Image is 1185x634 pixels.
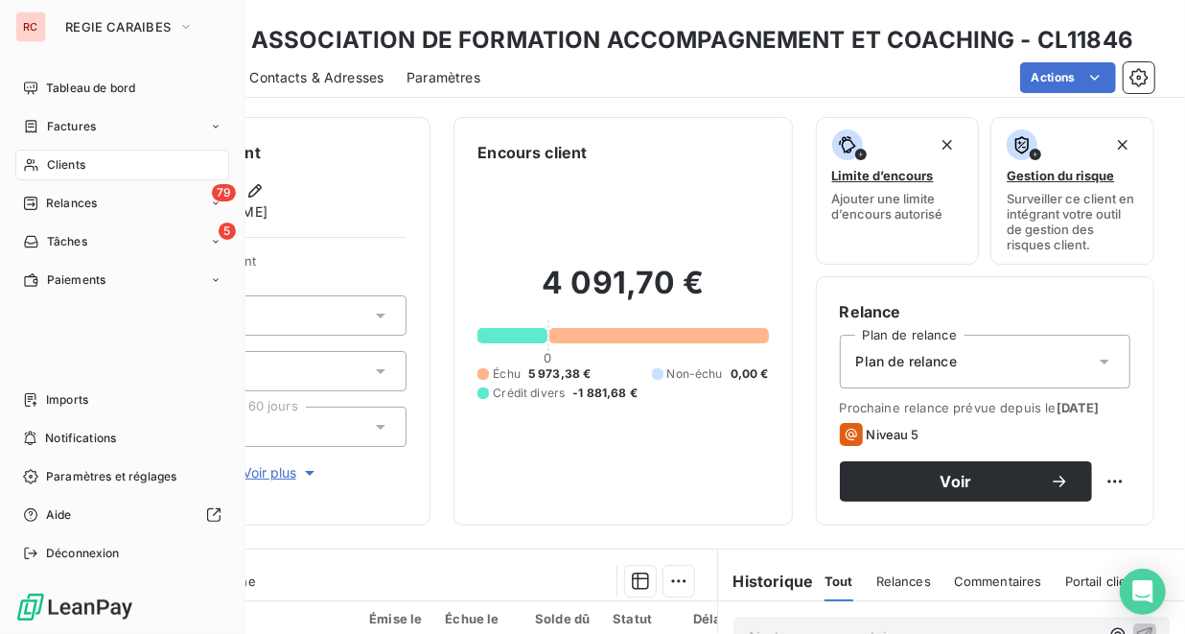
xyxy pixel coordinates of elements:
[1120,569,1166,615] div: Open Intercom Messenger
[816,117,980,265] button: Limite d’encoursAjouter une limite d’encours autorisé
[1020,62,1116,93] button: Actions
[840,300,1130,323] h6: Relance
[116,141,407,164] h6: Informations client
[47,233,87,250] span: Tâches
[523,611,591,626] div: Solde dû
[667,365,723,383] span: Non-échu
[445,611,499,626] div: Échue le
[693,611,745,626] div: Délai
[863,474,1050,489] span: Voir
[15,592,134,622] img: Logo LeanPay
[613,611,670,626] div: Statut
[731,365,769,383] span: 0,00 €
[46,80,135,97] span: Tableau de bord
[528,365,592,383] span: 5 973,38 €
[46,195,97,212] span: Relances
[154,462,407,483] button: Voir plus
[46,545,120,562] span: Déconnexion
[572,385,638,402] span: -1 881,68 €
[718,570,814,593] h6: Historique
[47,156,85,174] span: Clients
[219,223,236,240] span: 5
[840,400,1130,415] span: Prochaine relance prévue depuis le
[477,264,768,321] h2: 4 091,70 €
[832,168,934,183] span: Limite d’encours
[243,463,319,482] span: Voir plus
[154,253,407,280] span: Propriétés Client
[493,385,565,402] span: Crédit divers
[493,365,521,383] span: Échu
[825,574,853,589] span: Tout
[1065,574,1139,589] span: Portail client
[65,19,171,35] span: REGIE CARAIBES
[46,391,88,409] span: Imports
[46,506,72,524] span: Aide
[369,611,422,626] div: Émise le
[990,117,1154,265] button: Gestion du risqueSurveiller ce client en intégrant votre outil de gestion des risques client.
[407,68,480,87] span: Paramètres
[1007,191,1138,252] span: Surveiller ce client en intégrant votre outil de gestion des risques client.
[249,68,383,87] span: Contacts & Adresses
[954,574,1042,589] span: Commentaires
[15,12,46,42] div: RC
[47,271,105,289] span: Paiements
[169,23,1133,58] h3: LAFAC ASSOCIATION DE FORMATION ACCOMPAGNEMENT ET COACHING - CL11846
[856,352,957,371] span: Plan de relance
[544,350,551,365] span: 0
[1007,168,1114,183] span: Gestion du risque
[45,430,116,447] span: Notifications
[867,427,919,442] span: Niveau 5
[15,500,229,530] a: Aide
[876,574,931,589] span: Relances
[46,468,176,485] span: Paramètres et réglages
[47,118,96,135] span: Factures
[477,141,587,164] h6: Encours client
[212,184,236,201] span: 79
[1057,400,1100,415] span: [DATE]
[840,461,1092,502] button: Voir
[832,191,964,222] span: Ajouter une limite d’encours autorisé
